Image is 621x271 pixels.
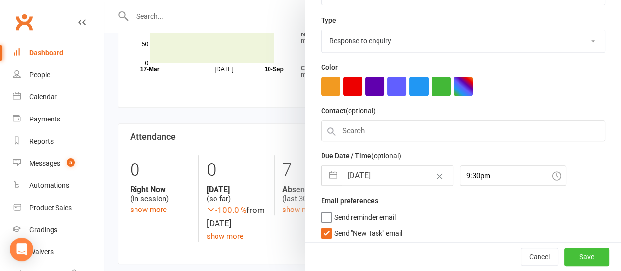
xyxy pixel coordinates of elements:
[13,175,104,197] a: Automations
[29,71,50,79] div: People
[29,159,60,167] div: Messages
[13,219,104,241] a: Gradings
[13,108,104,130] a: Payments
[29,181,69,189] div: Automations
[29,49,63,57] div: Dashboard
[13,152,104,175] a: Messages 5
[321,15,336,26] label: Type
[321,120,605,141] input: Search
[29,248,54,256] div: Waivers
[334,210,396,221] span: Send reminder email
[12,10,36,34] a: Clubworx
[346,107,376,115] small: (optional)
[29,115,60,123] div: Payments
[371,152,401,160] small: (optional)
[67,158,75,167] span: 5
[321,151,401,161] label: Due Date / Time
[29,93,57,101] div: Calendar
[13,130,104,152] a: Reports
[29,226,57,234] div: Gradings
[521,248,558,266] button: Cancel
[564,248,609,266] button: Save
[13,42,104,64] a: Dashboard
[321,62,338,73] label: Color
[13,86,104,108] a: Calendar
[13,64,104,86] a: People
[321,105,376,116] label: Contact
[334,226,402,237] span: Send "New Task" email
[13,197,104,219] a: Product Sales
[321,195,378,206] label: Email preferences
[431,166,448,185] button: Clear Date
[13,241,104,263] a: Waivers
[29,137,54,145] div: Reports
[10,238,33,261] div: Open Intercom Messenger
[29,204,72,211] div: Product Sales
